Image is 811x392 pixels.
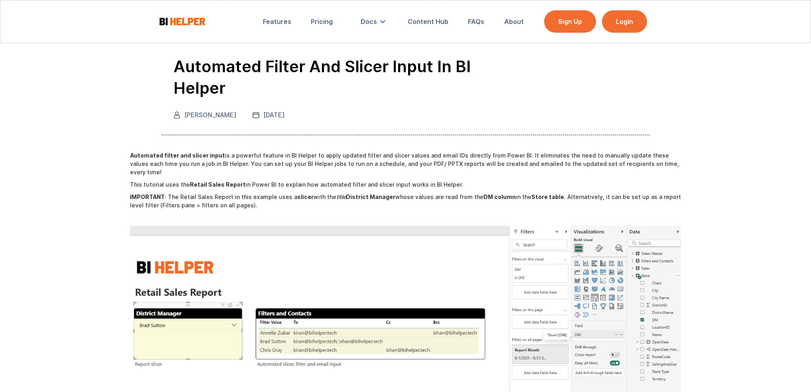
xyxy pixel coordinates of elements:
div: Features [263,18,291,26]
div: About [504,18,524,26]
p: ‍ : The Retail Sales Report in this example uses a with the whose values are read from the in the... [130,193,681,209]
div: [DATE] [263,111,285,119]
strong: Retail Sales Report [190,181,246,188]
strong: Automated filter and slicer input [130,152,225,159]
p: is a powerful feature in BI Helper to apply updated filter and slicer values and email IDs direct... [130,151,681,176]
div: Docs [361,18,377,26]
strong: IMPORTANT [130,193,165,200]
strong: Store table [531,193,564,200]
a: Login [602,10,647,33]
em: title [336,193,346,200]
a: Sign Up [544,10,596,33]
strong: District Manager [346,193,395,200]
a: FAQs [462,13,490,30]
p: ‍ [130,213,681,222]
div: [PERSON_NAME] [184,111,237,119]
a: Content Hub [402,13,454,30]
h1: Automated Filter and Slicer Input in BI Helper [174,56,522,99]
div: Content Hub [408,18,448,26]
a: Pricing [305,13,338,30]
a: About [499,13,529,30]
div: Pricing [311,18,333,26]
p: This tutorial uses the in Power BI to explain how automated filter and slicer input works in BI H... [130,180,681,189]
div: Docs [355,13,394,30]
a: Features [257,13,297,30]
div: FAQs [468,18,484,26]
strong: DM column [483,193,516,200]
strong: slicer [297,193,314,200]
